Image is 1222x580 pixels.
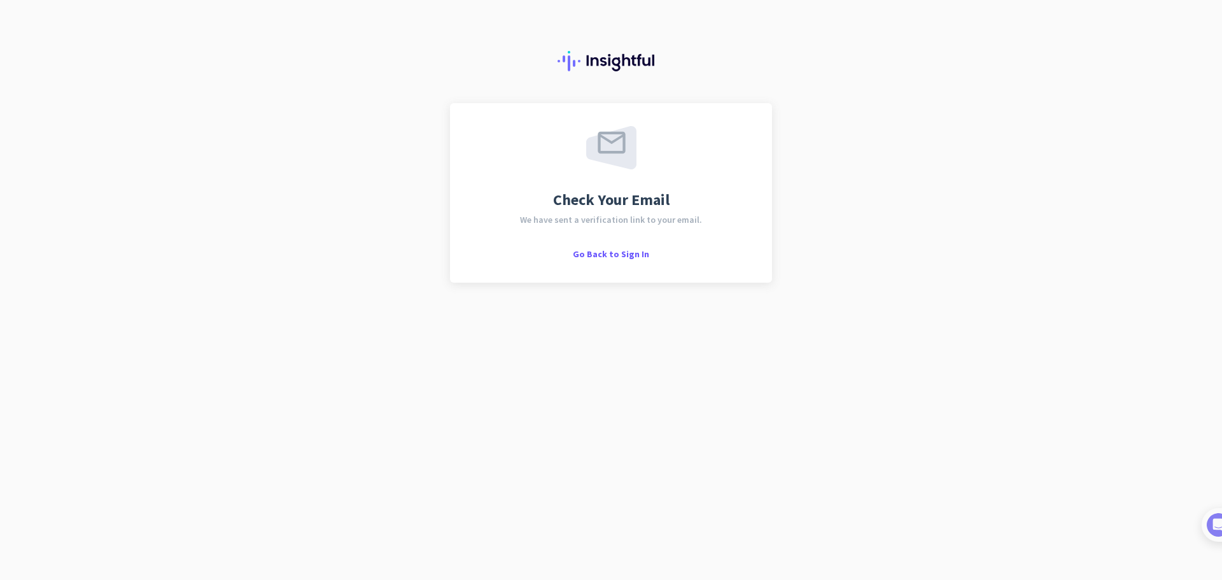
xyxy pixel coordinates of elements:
[553,192,670,208] span: Check Your Email
[573,248,649,260] span: Go Back to Sign In
[520,215,702,224] span: We have sent a verification link to your email.
[558,51,664,71] img: Insightful
[586,126,636,169] img: email-sent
